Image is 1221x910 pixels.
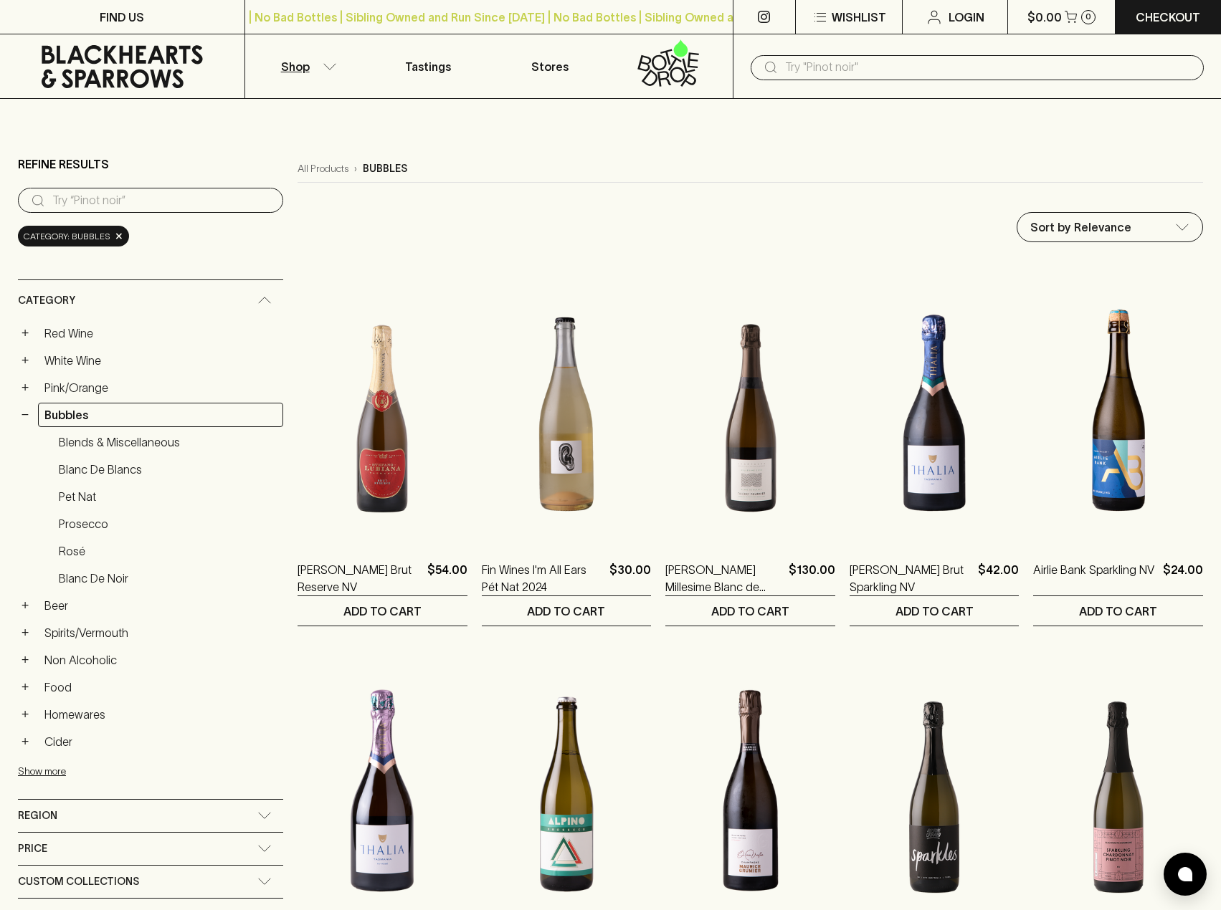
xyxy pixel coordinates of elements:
[1178,867,1192,881] img: bubble-icon
[354,161,357,176] p: ›
[298,289,467,540] img: Stefano Lubiana Brut Reserve NV
[18,280,283,321] div: Category
[38,348,283,373] a: White Wine
[38,702,283,727] a: Homewares
[18,840,47,858] span: Price
[1033,596,1203,626] button: ADD TO CART
[18,734,32,749] button: +
[850,596,1020,626] button: ADD TO CART
[18,757,206,786] button: Show more
[281,58,310,75] p: Shop
[1136,9,1200,26] p: Checkout
[1085,13,1091,21] p: 0
[52,484,283,509] a: Pet Nat
[18,598,32,613] button: +
[785,56,1192,79] input: Try "Pinot noir"
[38,375,283,400] a: Pink/Orange
[1033,561,1154,595] a: Airlie Bank Sparkling NV
[18,873,139,891] span: Custom Collections
[38,648,283,672] a: Non Alcoholic
[832,9,886,26] p: Wishlist
[1163,561,1203,595] p: $24.00
[38,729,283,754] a: Cider
[1030,219,1131,236] p: Sort by Relevance
[18,380,32,395] button: +
[482,596,652,626] button: ADD TO CART
[38,593,283,618] a: Beer
[18,326,32,340] button: +
[711,603,789,620] p: ADD TO CART
[609,561,651,595] p: $30.00
[24,229,110,244] span: Category: bubbles
[52,189,272,212] input: Try “Pinot noir”
[100,9,144,26] p: FIND US
[1027,9,1062,26] p: $0.00
[665,596,835,626] button: ADD TO CART
[52,539,283,563] a: Rosé
[38,675,283,699] a: Food
[482,289,652,540] img: Fin Wines I'm All Ears Pét Nat 2024
[978,561,1019,595] p: $42.00
[18,833,283,865] div: Price
[1033,289,1203,540] img: Airlie Bank Sparkling NV
[489,34,611,98] a: Stores
[850,289,1020,540] img: Thalia Brut Sparkling NV
[18,866,283,898] div: Custom Collections
[1079,603,1157,620] p: ADD TO CART
[18,800,283,832] div: Region
[18,626,32,640] button: +
[18,807,57,825] span: Region
[18,292,75,310] span: Category
[298,596,467,626] button: ADD TO CART
[665,289,835,540] img: Thierry Fournier Millesime Blanc de Blancs 2018
[531,58,569,75] p: Stores
[38,321,283,345] a: Red Wine
[367,34,489,98] a: Tastings
[115,229,123,244] span: ×
[52,457,283,482] a: Blanc de Blancs
[789,561,835,595] p: $130.00
[52,512,283,536] a: Prosecco
[52,566,283,590] a: Blanc de Noir
[38,403,283,427] a: Bubbles
[363,161,407,176] p: bubbles
[482,561,604,595] a: Fin Wines I'm All Ears Pét Nat 2024
[1017,213,1202,241] div: Sort by Relevance
[427,561,467,595] p: $54.00
[405,58,451,75] p: Tastings
[18,408,32,422] button: −
[18,353,32,368] button: +
[52,430,283,454] a: Blends & Miscellaneous
[38,621,283,645] a: Spirits/Vermouth
[18,155,109,173] p: Refine Results
[665,561,783,595] a: [PERSON_NAME] Millesime Blanc de Blancs 2018
[18,707,32,722] button: +
[527,603,605,620] p: ADD TO CART
[18,680,32,694] button: +
[343,603,422,620] p: ADD TO CART
[850,561,973,595] a: [PERSON_NAME] Brut Sparkling NV
[298,161,348,176] a: All Products
[18,653,32,667] button: +
[895,603,974,620] p: ADD TO CART
[949,9,984,26] p: Login
[298,561,422,595] a: [PERSON_NAME] Brut Reserve NV
[245,34,367,98] button: Shop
